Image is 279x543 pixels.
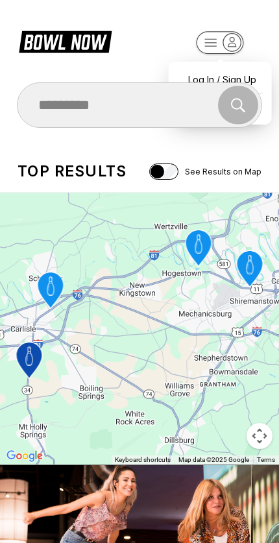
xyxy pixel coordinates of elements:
span: See Results on Map [185,167,261,176]
a: Terms (opens in new tab) [257,456,275,463]
a: Open this area in Google Maps (opens a new window) [3,448,46,465]
input: See Results on Map [149,163,178,180]
gmp-advanced-marker: Midway Bowling - Carlisle [8,339,51,384]
img: Google [3,448,46,465]
gmp-advanced-marker: ABC West Lanes and Lounge [177,226,221,272]
a: Log In / Sign Up [175,68,265,91]
span: Map data ©2025 Google [178,456,249,463]
gmp-advanced-marker: Strike Zone Bowling Center [29,269,73,314]
button: Map camera controls [247,423,273,449]
gmp-advanced-marker: Trindle Bowl [228,247,272,293]
div: Top results [18,162,127,180]
button: Keyboard shortcuts [115,455,171,465]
